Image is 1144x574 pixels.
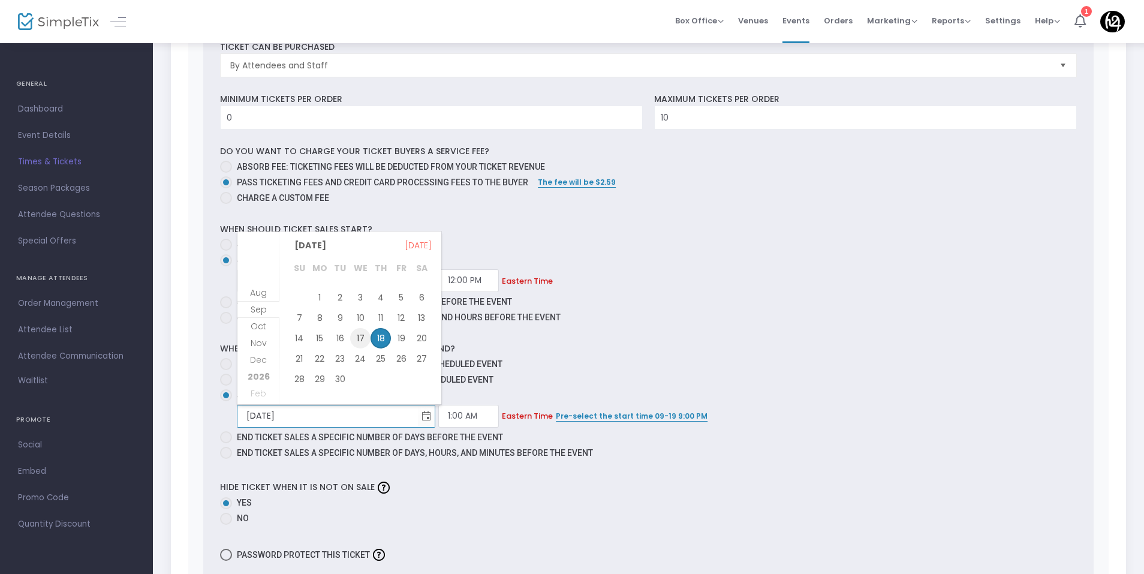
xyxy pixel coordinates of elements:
span: 6 [411,287,432,308]
span: 11 [371,308,391,328]
span: Nov [251,337,267,349]
span: Events [782,5,809,36]
span: 4 [371,287,391,308]
th: [DATE] [289,260,432,287]
span: Embed [18,464,135,479]
label: When should ticket sales start? [220,223,372,236]
div: 1 [1081,6,1092,17]
label: Hide ticket when it is not on sale [220,478,393,497]
label: When should ticket sales for this ticket type end? [220,342,455,355]
span: 1 [309,287,330,308]
span: By Attendees and Staff [230,59,1050,71]
td: Saturday, September 20, 2025 [411,328,432,348]
span: Orders [824,5,853,36]
td: Thursday, September 11, 2025 [371,308,391,328]
td: Wednesday, September 17, 2025 [350,328,371,348]
span: Social [18,437,135,453]
span: 2 [330,287,350,308]
span: Yes [232,497,252,509]
span: 18 [371,328,391,348]
span: 2026 [248,371,270,383]
td: Thursday, September 18, 2025 [371,328,391,348]
td: Sunday, September 28, 2025 [289,369,309,389]
span: 25 [371,348,391,369]
h4: GENERAL [16,72,137,96]
span: Oct [251,320,266,332]
td: Friday, September 19, 2025 [391,328,411,348]
td: Friday, September 5, 2025 [391,287,411,308]
span: Venues [738,5,768,36]
td: Sunday, September 21, 2025 [289,348,309,369]
span: 20 [411,328,432,348]
span: The fee will be $2.59 [538,177,616,187]
span: 7 [289,308,309,328]
span: 29 [309,369,330,389]
span: Aug [250,287,267,299]
span: Help [1035,15,1060,26]
label: Do you want to charge your ticket buyers a service fee? [220,145,489,158]
span: 15 [309,328,330,348]
span: 24 [350,348,371,369]
span: Absorb fee: Ticketing fees will be deducted from your ticket revenue [237,162,545,172]
td: Thursday, September 25, 2025 [371,348,391,369]
span: Pre-select the start time 09-19 9:00 PM [556,411,708,421]
span: [DATE] [405,237,432,254]
span: 10 [350,308,371,328]
span: Attendee List [18,322,135,338]
span: Sep [251,303,267,315]
td: Thursday, September 4, 2025 [371,287,391,308]
span: Pass ticketing fees and credit card processing fees to the buyer [232,176,528,189]
span: 3 [350,287,371,308]
span: 26 [391,348,411,369]
td: Sunday, September 14, 2025 [289,328,309,348]
span: 21 [289,348,309,369]
span: 17 [350,328,371,348]
span: 14 [289,328,309,348]
td: Monday, September 29, 2025 [309,369,330,389]
img: question-mark [378,482,390,494]
span: 16 [330,328,350,348]
span: 28 [289,369,309,389]
td: Tuesday, September 23, 2025 [330,348,350,369]
input: Start Time [438,269,499,292]
span: Season Packages [18,181,135,196]
span: 27 [411,348,432,369]
span: Quantity Discount [18,516,135,532]
td: Tuesday, September 30, 2025 [330,369,350,389]
img: question-mark [373,549,385,561]
span: No [232,512,249,525]
span: Settings [985,5,1020,36]
span: Feb [251,387,266,399]
button: Select [1055,54,1071,77]
span: Attendee Communication [18,348,135,364]
td: Saturday, September 6, 2025 [411,287,432,308]
td: Friday, September 12, 2025 [391,308,411,328]
span: Attendee Questions [18,207,135,223]
td: Tuesday, September 2, 2025 [330,287,350,308]
h4: MANAGE ATTENDEES [16,266,137,290]
span: Promo Code [18,490,135,506]
span: Password protect this ticket [237,548,370,562]
td: Monday, September 1, 2025 [309,287,330,308]
span: 9 [330,308,350,328]
label: Maximum tickets per order [654,93,779,106]
td: Tuesday, September 9, 2025 [330,308,350,328]
td: Monday, September 8, 2025 [309,308,330,328]
td: Saturday, September 27, 2025 [411,348,432,369]
td: Wednesday, September 10, 2025 [350,308,371,328]
label: Ticket can be purchased [220,41,335,53]
span: Event Details [18,128,135,143]
span: 22 [309,348,330,369]
span: Dashboard [18,101,135,117]
h4: PROMOTE [16,408,137,432]
input: End Time [438,405,499,428]
span: Special Offers [18,233,135,249]
span: Marketing [867,15,917,26]
input: End Date [237,404,418,428]
span: 19 [391,328,411,348]
span: Box Office [675,15,724,26]
span: Order Management [18,296,135,311]
label: Minimum tickets per order [220,93,342,106]
span: Reports [932,15,971,26]
span: 5 [391,287,411,308]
